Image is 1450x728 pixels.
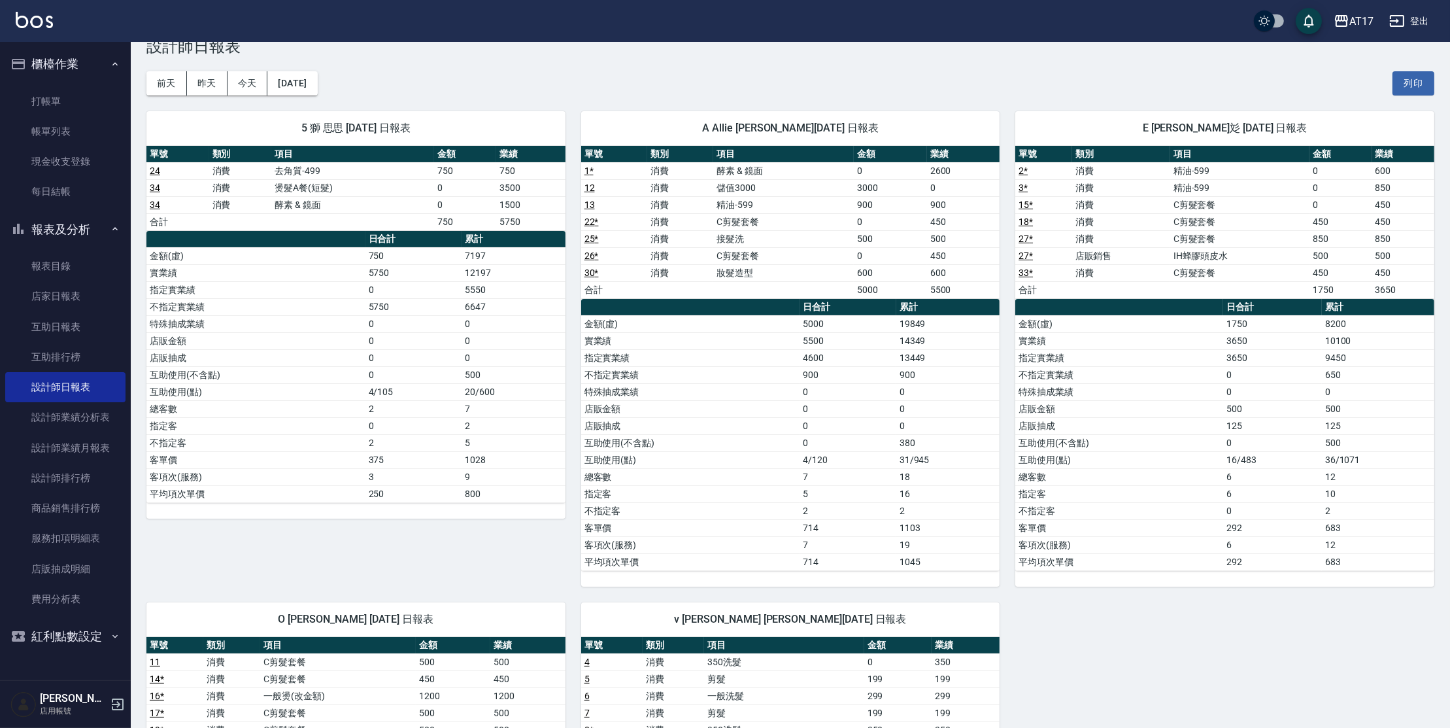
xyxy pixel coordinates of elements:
td: 實業績 [581,332,800,349]
td: 平均項次單價 [581,553,800,570]
td: 店販抽成 [146,349,365,366]
td: 2 [1322,502,1434,519]
td: 450 [1309,264,1372,281]
span: v [PERSON_NAME] [PERSON_NAME][DATE] 日報表 [597,613,985,626]
span: E [PERSON_NAME]彣 [DATE] 日報表 [1031,122,1419,135]
td: 消費 [647,247,713,264]
td: 消費 [1072,196,1170,213]
th: 單號 [581,637,643,654]
td: 500 [1309,247,1372,264]
td: C剪髮套餐 [1170,213,1310,230]
td: IH蜂膠頭皮水 [1170,247,1310,264]
td: 平均項次單價 [146,485,365,502]
td: 0 [1223,434,1322,451]
td: 9450 [1322,349,1434,366]
td: 5000 [800,315,896,332]
th: 累計 [896,299,1000,316]
td: 1028 [462,451,565,468]
td: C剪髮套餐 [713,213,854,230]
td: 消費 [647,230,713,247]
td: 7 [462,400,565,417]
td: 0 [365,417,462,434]
td: 0 [365,332,462,349]
td: 500 [462,366,565,383]
td: 5 [462,434,565,451]
td: 客單價 [581,519,800,536]
td: 5500 [800,332,896,349]
button: 報表及分析 [5,213,126,247]
a: 34 [150,182,160,193]
td: 375 [365,451,462,468]
td: 指定實業績 [581,349,800,366]
td: 客項次(服務) [1015,536,1223,553]
td: 實業績 [1015,332,1223,349]
td: 5550 [462,281,565,298]
td: 7197 [462,247,565,264]
td: 特殊抽成業績 [581,383,800,400]
td: 600 [927,264,1000,281]
a: 帳單列表 [5,116,126,147]
button: 列印 [1392,71,1434,95]
td: 妝髮造型 [713,264,854,281]
td: 互助使用(點) [146,383,365,400]
td: 12197 [462,264,565,281]
td: 不指定實業績 [581,366,800,383]
a: 店販抽成明細 [5,554,126,584]
a: 11 [150,657,160,667]
td: 0 [1322,383,1434,400]
td: 燙髮A餐(短髮) [271,179,434,196]
td: 850 [1372,179,1434,196]
td: 750 [434,162,497,179]
td: 750 [434,213,497,230]
th: 類別 [1072,146,1170,163]
td: 不指定客 [1015,502,1223,519]
td: 36/1071 [1322,451,1434,468]
td: 500 [854,230,927,247]
th: 類別 [647,146,713,163]
td: 消費 [647,213,713,230]
a: 34 [150,199,160,210]
span: A Allie [PERSON_NAME][DATE] 日報表 [597,122,985,135]
td: 4/105 [365,383,462,400]
td: 特殊抽成業績 [146,315,365,332]
td: 250 [365,485,462,502]
td: 精油-599 [1170,179,1310,196]
td: 7 [800,536,896,553]
td: 消費 [209,196,272,213]
td: 消費 [1072,162,1170,179]
a: 報表目錄 [5,251,126,281]
th: 業績 [496,146,565,163]
td: 不指定實業績 [146,298,365,315]
td: 0 [462,349,565,366]
td: 店販抽成 [581,417,800,434]
td: 13449 [896,349,1000,366]
th: 日合計 [365,231,462,248]
td: 不指定客 [581,502,800,519]
td: 接髮洗 [713,230,854,247]
td: 1103 [896,519,1000,536]
td: 12 [1322,468,1434,485]
a: 7 [584,708,590,718]
td: 683 [1322,553,1434,570]
td: 9 [462,468,565,485]
td: 900 [800,366,896,383]
td: 3650 [1223,332,1322,349]
a: 24 [150,165,160,176]
td: 消費 [209,162,272,179]
td: C剪髮套餐 [1170,230,1310,247]
td: 8200 [1322,315,1434,332]
a: 12 [584,182,595,193]
td: 500 [1322,400,1434,417]
td: 683 [1322,519,1434,536]
td: 指定客 [581,485,800,502]
a: 4 [584,657,590,667]
th: 類別 [209,146,272,163]
td: 店販金額 [146,332,365,349]
td: 2 [800,502,896,519]
td: 900 [854,196,927,213]
td: 380 [896,434,1000,451]
td: 1045 [896,553,1000,570]
td: 酵素 & 鏡面 [271,196,434,213]
td: 消費 [1072,264,1170,281]
a: 設計師排行榜 [5,463,126,493]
